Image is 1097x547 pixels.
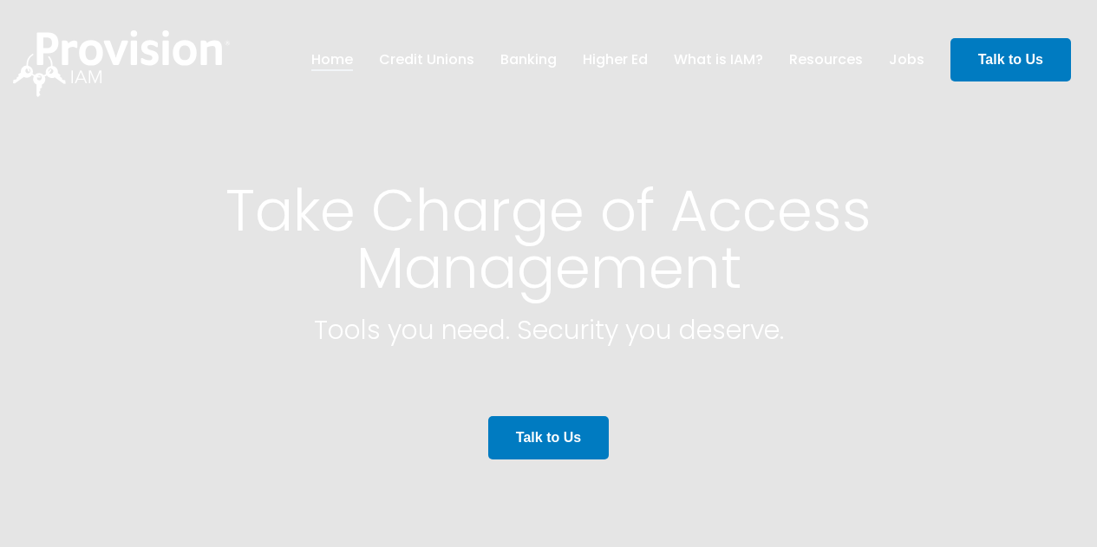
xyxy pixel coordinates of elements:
[314,311,784,348] span: Tools you need. Security you deserve.
[978,52,1043,67] strong: Talk to Us
[674,45,763,75] a: What is IAM?
[516,430,581,445] strong: Talk to Us
[379,45,474,75] a: Credit Unions
[225,171,872,308] span: Take Charge of Access Management
[583,45,648,75] a: Higher Ed
[488,416,609,459] a: Talk to Us
[311,45,353,75] a: Home
[298,32,937,88] nav: menu
[950,38,1071,81] a: Talk to Us
[889,45,924,75] a: Jobs
[500,45,557,75] a: Banking
[13,30,230,97] img: ProvisionIAM-Logo-White
[789,45,863,75] a: Resources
